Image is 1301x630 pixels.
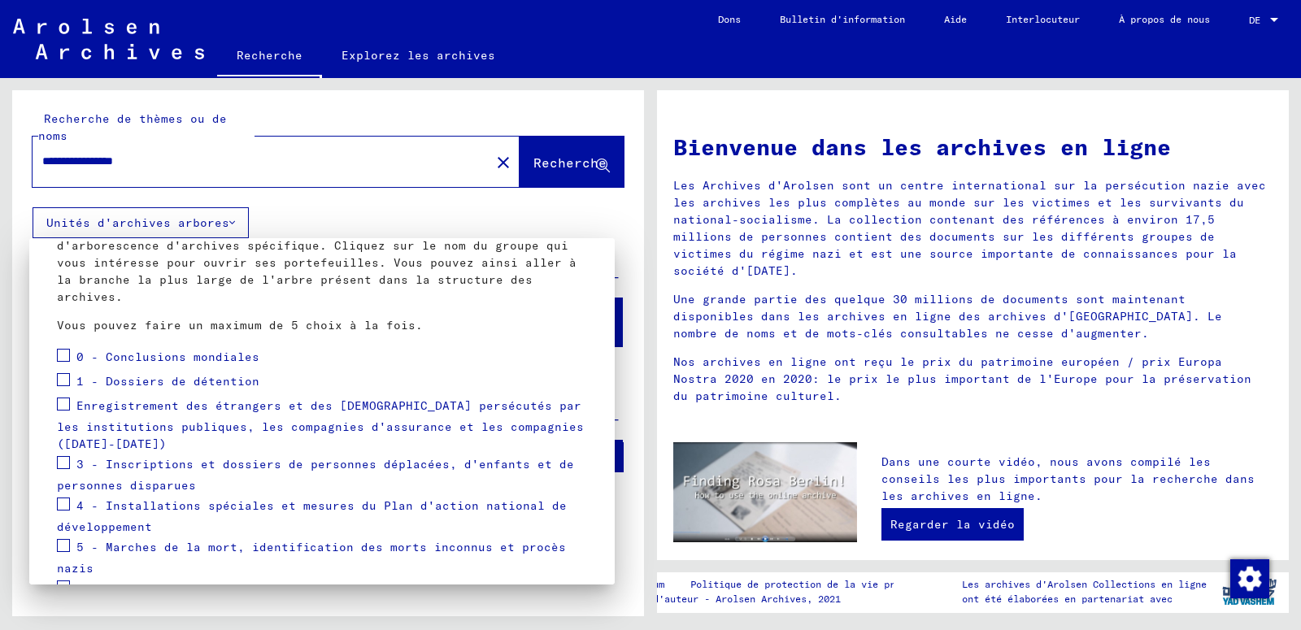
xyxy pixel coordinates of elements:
span: 3 - Inscriptions et dossiers de personnes déplacées, d'enfants et de personnes disparues [57,457,574,493]
span: 1 - Dossiers de détention [76,374,259,389]
img: Modifier le consentement [1230,559,1269,598]
span: 4 - Installations spéciales et mesures du Plan d'action national de développement [57,498,567,535]
span: 0 - Conclusions mondiales [76,350,259,364]
p: Vous pouvez réduire votre recherche en sélectionnant la branche d'arborescence d'archives spécifi... [57,220,587,306]
span: Documents du STI et de ses prédécesseurs [76,581,369,596]
p: Vous pouvez faire un maximum de 5 choix à la fois. [57,317,587,334]
span: 5 - Marches de la mort, identification des morts inconnus et procès nazis [57,540,566,576]
span: Enregistrement des étrangers et des [DEMOGRAPHIC_DATA] persécutés par les institutions publiques,... [57,398,584,452]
